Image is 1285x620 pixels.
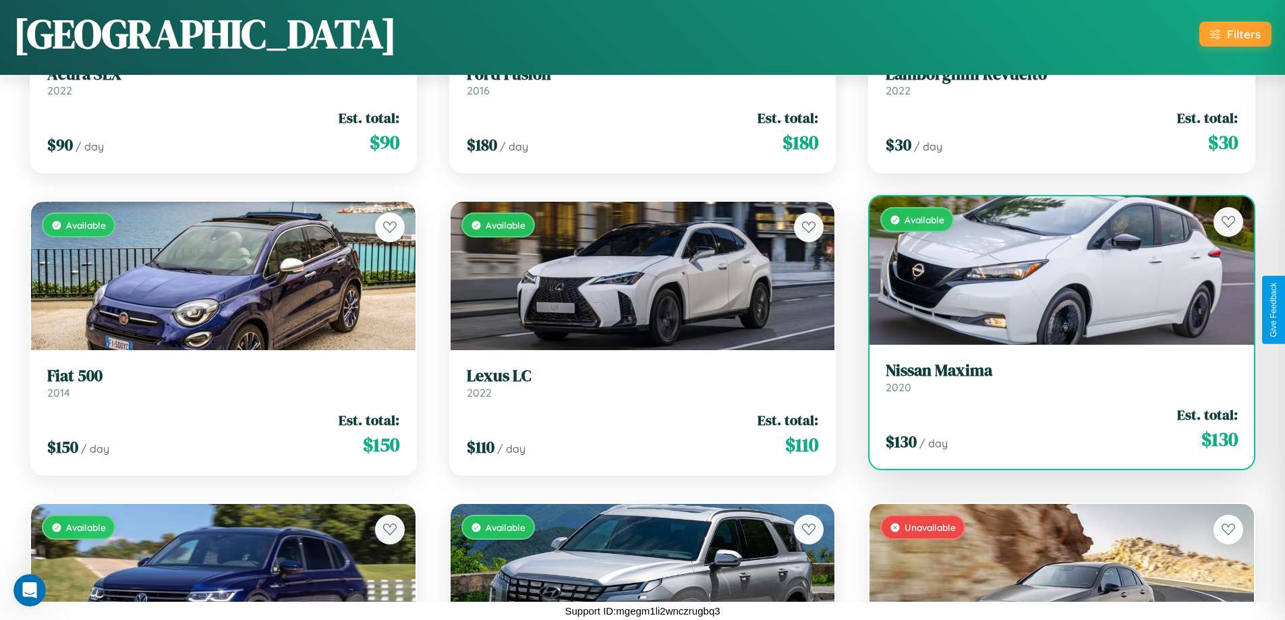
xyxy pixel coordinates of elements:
span: $ 110 [467,436,494,458]
span: / day [500,140,528,153]
span: $ 90 [47,134,73,156]
span: 2020 [886,381,911,394]
span: / day [914,140,942,153]
span: $ 110 [785,431,818,458]
span: $ 130 [1201,426,1238,453]
span: $ 180 [467,134,497,156]
span: Est. total: [1177,405,1238,424]
div: Filters [1227,27,1261,41]
button: Filters [1199,22,1272,47]
h3: Lexus LC [467,366,819,386]
a: Nissan Maxima2020 [886,361,1238,394]
div: Give Feedback [1269,283,1278,337]
span: / day [81,442,109,455]
span: / day [919,436,948,450]
span: Available [66,219,106,231]
h3: Fiat 500 [47,366,399,386]
span: $ 30 [1208,129,1238,156]
h3: Nissan Maxima [886,361,1238,381]
a: Lexus LC2022 [467,366,819,399]
a: Fiat 5002014 [47,366,399,399]
span: $ 30 [886,134,911,156]
a: Lamborghini Revuelto2022 [886,65,1238,98]
span: / day [497,442,525,455]
span: Est. total: [339,410,399,430]
span: 2016 [467,84,490,97]
a: Ford Fusion2016 [467,65,819,98]
span: Est. total: [339,108,399,128]
span: Available [486,522,525,533]
span: $ 150 [47,436,78,458]
h1: [GEOGRAPHIC_DATA] [13,6,397,61]
span: $ 150 [363,431,399,458]
p: Support ID: mgegm1li2wnczrugbq3 [565,602,720,620]
span: 2014 [47,386,70,399]
span: 2022 [47,84,72,97]
span: Est. total: [758,108,818,128]
iframe: Intercom live chat [13,574,46,607]
span: Available [66,522,106,533]
span: $ 90 [370,129,399,156]
span: Unavailable [905,522,956,533]
span: 2022 [886,84,911,97]
span: $ 180 [782,129,818,156]
a: Acura SLX2022 [47,65,399,98]
span: Est. total: [758,410,818,430]
span: Est. total: [1177,108,1238,128]
span: / day [76,140,104,153]
span: Available [486,219,525,231]
span: Available [905,214,944,225]
span: $ 130 [886,430,917,453]
span: 2022 [467,386,492,399]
